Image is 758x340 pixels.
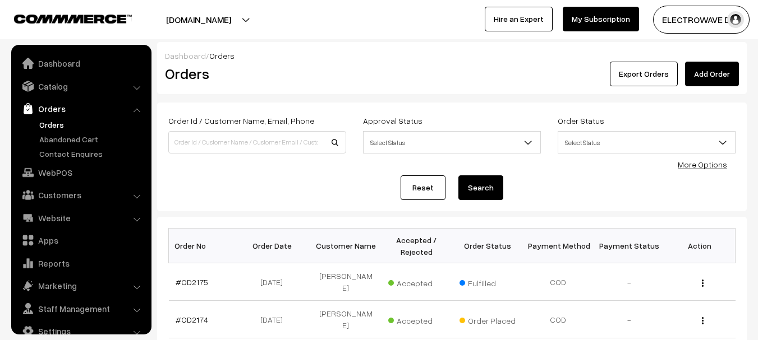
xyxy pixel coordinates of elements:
[388,274,444,289] span: Accepted
[452,229,523,263] th: Order Status
[460,312,516,327] span: Order Placed
[168,115,314,127] label: Order Id / Customer Name, Email, Phone
[594,301,664,338] td: -
[363,115,422,127] label: Approval Status
[14,230,148,250] a: Apps
[310,263,381,301] td: [PERSON_NAME]
[664,229,735,263] th: Action
[678,160,727,169] a: More Options
[610,62,678,86] button: Export Orders
[14,299,148,319] a: Staff Management
[127,6,270,34] button: [DOMAIN_NAME]
[388,312,444,327] span: Accepted
[14,162,148,183] a: WebPOS
[363,131,541,153] span: Select Status
[209,51,235,60] span: Orders
[165,65,345,82] h2: Orders
[176,315,208,324] a: #OD2174
[594,263,664,301] td: -
[523,263,594,301] td: COD
[168,131,346,153] input: Order Id / Customer Name / Customer Email / Customer Phone
[36,148,148,160] a: Contact Enquires
[176,277,208,287] a: #OD2175
[523,301,594,338] td: COD
[169,229,240,263] th: Order No
[14,208,148,228] a: Website
[14,11,112,25] a: COMMMERCE
[685,62,739,86] a: Add Order
[653,6,750,34] button: ELECTROWAVE DE…
[563,7,639,31] a: My Subscription
[36,119,148,131] a: Orders
[310,301,381,338] td: [PERSON_NAME]
[594,229,664,263] th: Payment Status
[240,263,310,301] td: [DATE]
[240,301,310,338] td: [DATE]
[14,276,148,296] a: Marketing
[381,229,452,263] th: Accepted / Rejected
[14,185,148,205] a: Customers
[14,15,132,23] img: COMMMERCE
[364,133,540,152] span: Select Status
[165,51,206,60] a: Dashboard
[702,317,704,324] img: Menu
[460,274,516,289] span: Fulfilled
[14,99,148,119] a: Orders
[14,253,148,273] a: Reports
[523,229,594,263] th: Payment Method
[485,7,553,31] a: Hire an Expert
[702,280,704,287] img: Menu
[310,229,381,263] th: Customer Name
[727,11,744,28] img: user
[240,229,310,263] th: Order Date
[401,175,445,200] a: Reset
[558,115,604,127] label: Order Status
[14,53,148,73] a: Dashboard
[14,76,148,96] a: Catalog
[558,131,736,153] span: Select Status
[558,133,735,152] span: Select Status
[458,175,503,200] button: Search
[36,133,148,145] a: Abandoned Cart
[165,50,739,62] div: /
